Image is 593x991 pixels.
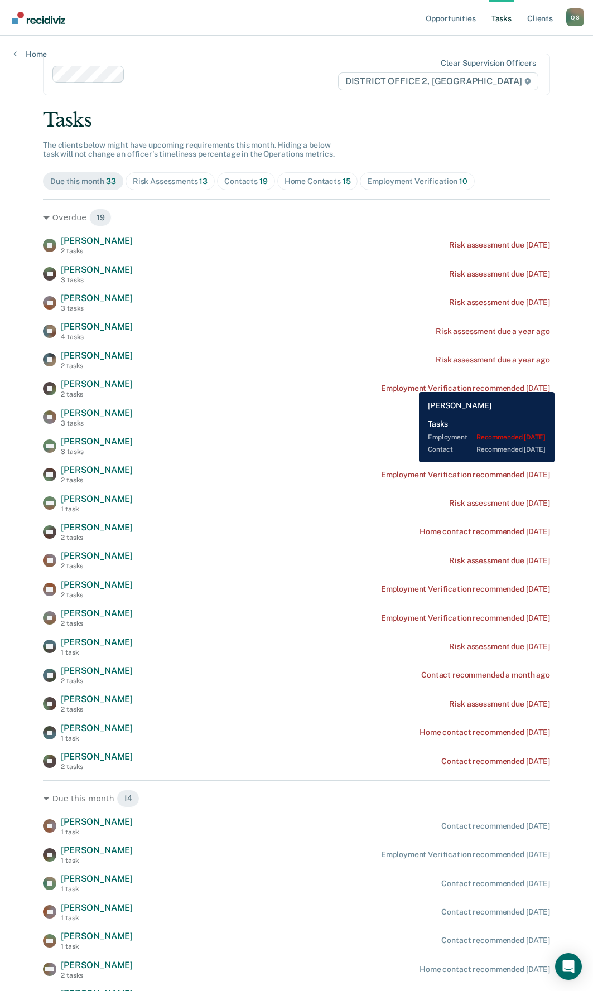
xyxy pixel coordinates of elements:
[61,677,133,685] div: 2 tasks
[61,419,133,427] div: 3 tasks
[61,620,133,627] div: 2 tasks
[381,470,550,480] div: Employment Verification recommended [DATE]
[61,960,133,970] span: [PERSON_NAME]
[441,936,549,945] div: Contact recommended [DATE]
[61,931,133,941] span: [PERSON_NAME]
[43,790,550,808] div: Due this month 14
[61,522,133,533] span: [PERSON_NAME]
[420,965,550,974] div: Home contact recommended [DATE]
[459,177,467,186] span: 10
[555,953,582,980] div: Open Intercom Messenger
[343,177,351,186] span: 15
[61,857,133,864] div: 1 task
[61,723,133,733] span: [PERSON_NAME]
[61,333,133,341] div: 4 tasks
[224,177,268,186] div: Contacts
[61,321,133,332] span: [PERSON_NAME]
[441,907,549,917] div: Contact recommended [DATE]
[420,527,550,536] div: Home contact recommended [DATE]
[381,850,550,859] div: Employment Verification recommended [DATE]
[61,350,133,361] span: [PERSON_NAME]
[61,649,133,656] div: 1 task
[441,757,549,766] div: Contact recommended [DATE]
[381,584,550,594] div: Employment Verification recommended [DATE]
[449,298,549,307] div: Risk assessment due [DATE]
[43,141,335,159] span: The clients below might have upcoming requirements this month. Hiding a below task will not chang...
[61,637,133,647] span: [PERSON_NAME]
[61,845,133,855] span: [PERSON_NAME]
[61,734,133,742] div: 1 task
[61,665,133,676] span: [PERSON_NAME]
[61,763,133,771] div: 2 tasks
[61,902,133,913] span: [PERSON_NAME]
[61,816,133,827] span: [PERSON_NAME]
[449,441,549,451] div: Risk assessment due [DATE]
[61,235,133,246] span: [PERSON_NAME]
[199,177,208,186] span: 13
[61,304,133,312] div: 3 tasks
[449,240,549,250] div: Risk assessment due [DATE]
[61,914,133,922] div: 1 task
[61,971,133,979] div: 2 tasks
[61,885,133,893] div: 1 task
[441,879,549,888] div: Contact recommended [DATE]
[61,608,133,618] span: [PERSON_NAME]
[441,821,549,831] div: Contact recommended [DATE]
[61,873,133,884] span: [PERSON_NAME]
[61,465,133,475] span: [PERSON_NAME]
[449,699,549,709] div: Risk assessment due [DATE]
[61,264,133,275] span: [PERSON_NAME]
[61,751,133,762] span: [PERSON_NAME]
[61,408,133,418] span: [PERSON_NAME]
[61,293,133,303] span: [PERSON_NAME]
[436,355,550,365] div: Risk assessment due a year ago
[449,413,549,422] div: Risk assessment due [DATE]
[449,642,549,651] div: Risk assessment due [DATE]
[566,8,584,26] button: Profile dropdown button
[117,790,139,808] span: 14
[133,177,208,186] div: Risk Assessments
[61,379,133,389] span: [PERSON_NAME]
[61,247,133,255] div: 2 tasks
[89,209,112,226] span: 19
[13,49,47,59] a: Home
[61,476,133,484] div: 2 tasks
[436,327,550,336] div: Risk assessment due a year ago
[61,562,133,570] div: 2 tasks
[61,362,133,370] div: 2 tasks
[43,209,550,226] div: Overdue 19
[61,579,133,590] span: [PERSON_NAME]
[566,8,584,26] div: Q S
[106,177,116,186] span: 33
[61,705,133,713] div: 2 tasks
[61,494,133,504] span: [PERSON_NAME]
[12,12,65,24] img: Recidiviz
[381,613,550,623] div: Employment Verification recommended [DATE]
[61,828,133,836] div: 1 task
[61,276,133,284] div: 3 tasks
[449,269,549,279] div: Risk assessment due [DATE]
[441,59,536,68] div: Clear supervision officers
[449,499,549,508] div: Risk assessment due [DATE]
[61,505,133,513] div: 1 task
[43,109,550,132] div: Tasks
[381,384,550,393] div: Employment Verification recommended [DATE]
[50,177,116,186] div: Due this month
[61,694,133,704] span: [PERSON_NAME]
[61,942,133,950] div: 1 task
[421,670,550,680] div: Contact recommended a month ago
[61,448,133,456] div: 3 tasks
[61,550,133,561] span: [PERSON_NAME]
[259,177,268,186] span: 19
[367,177,467,186] div: Employment Verification
[285,177,351,186] div: Home Contacts
[61,591,133,599] div: 2 tasks
[338,72,538,90] span: DISTRICT OFFICE 2, [GEOGRAPHIC_DATA]
[61,390,133,398] div: 2 tasks
[61,534,133,542] div: 2 tasks
[449,556,549,565] div: Risk assessment due [DATE]
[61,436,133,447] span: [PERSON_NAME]
[420,728,550,737] div: Home contact recommended [DATE]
